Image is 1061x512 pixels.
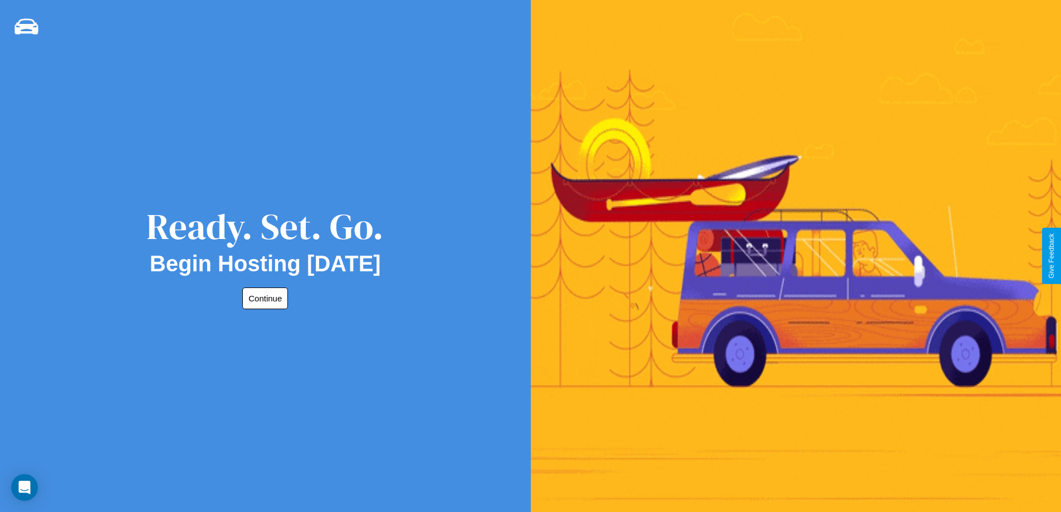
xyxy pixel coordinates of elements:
div: Give Feedback [1048,233,1055,279]
h2: Begin Hosting [DATE] [150,251,381,276]
div: Open Intercom Messenger [11,474,38,501]
button: Continue [242,287,288,309]
div: Ready. Set. Go. [146,202,384,251]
